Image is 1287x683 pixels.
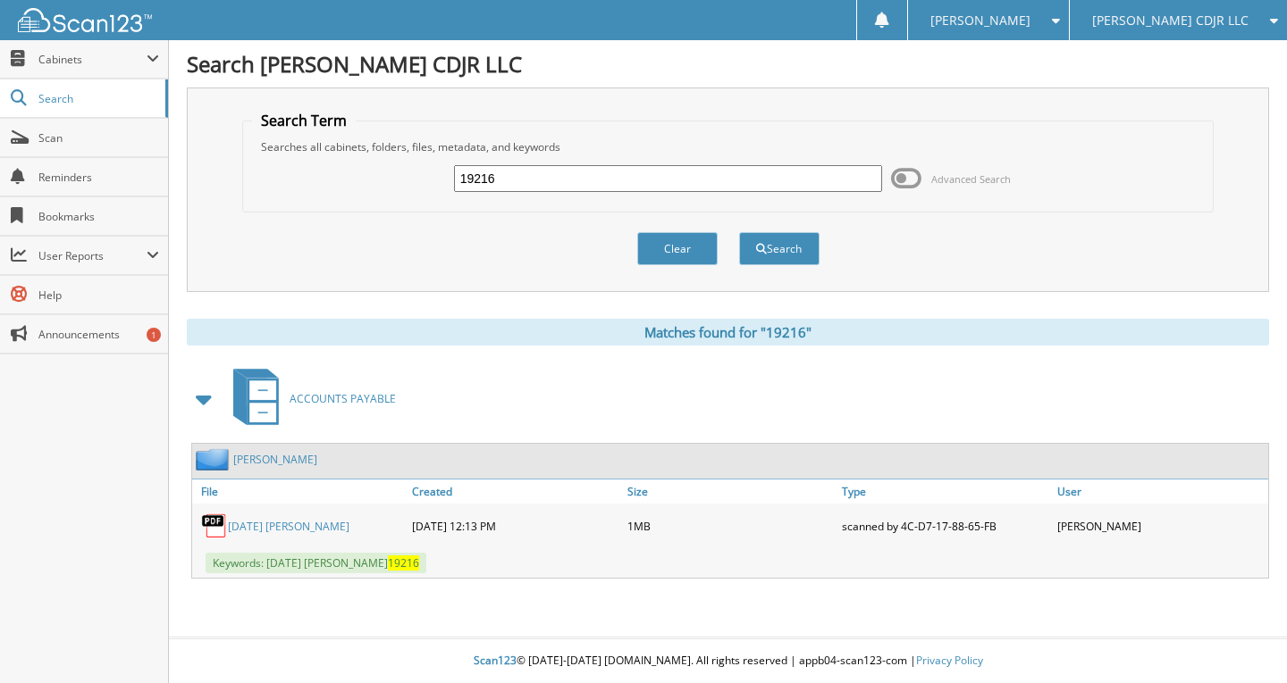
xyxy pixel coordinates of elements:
span: Bookmarks [38,209,159,224]
span: Help [38,287,159,303]
span: [PERSON_NAME] [930,15,1030,26]
span: Reminders [38,170,159,185]
span: Scan123 [474,653,517,668]
span: User Reports [38,248,147,263]
button: Search [739,232,820,265]
img: folder2.png [196,448,233,471]
h1: Search [PERSON_NAME] CDJR LLC [187,49,1269,79]
div: 1MB [623,508,838,544]
a: Size [623,479,838,504]
span: [PERSON_NAME] CDJR LLC [1092,15,1249,26]
span: Cabinets [38,52,147,67]
a: File [192,479,408,504]
span: Announcements [38,327,159,342]
img: scan123-logo-white.svg [18,8,152,32]
div: [PERSON_NAME] [1053,508,1268,544]
a: Type [837,479,1053,504]
span: ACCOUNTS PAYABLE [290,391,396,406]
img: PDF.png [201,512,228,539]
span: 19216 [388,555,419,571]
div: 1 [147,328,161,342]
span: Search [38,91,156,106]
span: Scan [38,130,159,146]
div: [DATE] 12:13 PM [408,508,623,544]
a: ACCOUNTS PAYABLE [223,363,396,434]
a: [DATE] [PERSON_NAME] [228,519,349,534]
a: [PERSON_NAME] [233,452,317,467]
span: Advanced Search [931,172,1011,186]
a: Created [408,479,623,504]
legend: Search Term [252,111,356,130]
a: Privacy Policy [916,653,983,668]
a: User [1053,479,1268,504]
div: © [DATE]-[DATE] [DOMAIN_NAME]. All rights reserved | appb04-scan123-com | [169,639,1287,683]
div: scanned by 4C-D7-17-88-65-FB [837,508,1053,544]
button: Clear [637,232,718,265]
span: Keywords: [DATE] [PERSON_NAME] [206,553,426,573]
div: Searches all cabinets, folders, files, metadata, and keywords [252,139,1205,154]
div: Matches found for "19216" [187,319,1269,346]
